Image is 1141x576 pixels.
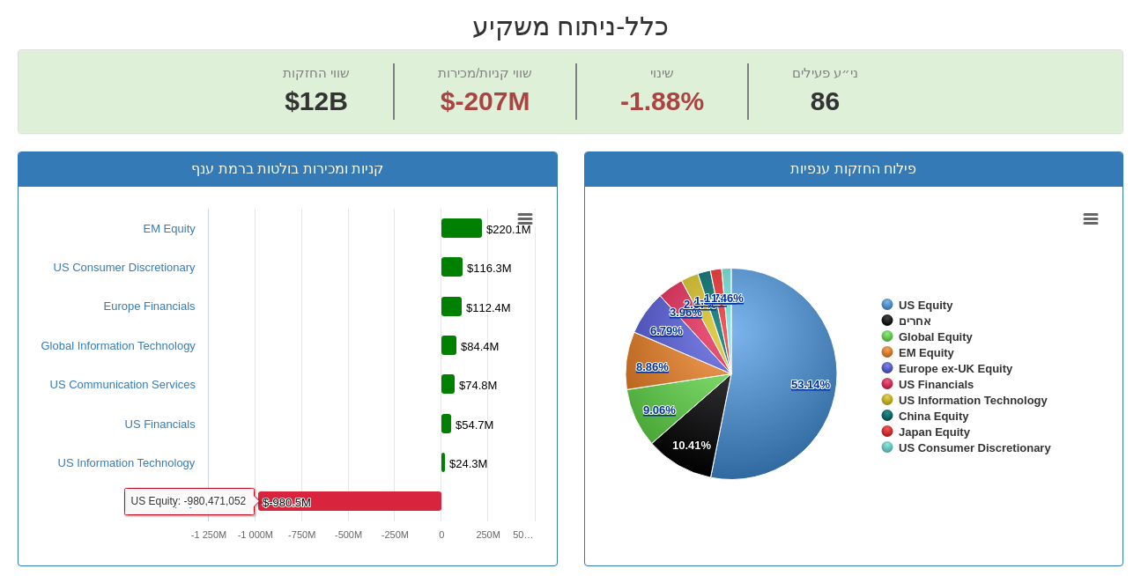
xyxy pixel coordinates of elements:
tspan: $54.7M [456,418,493,432]
tspan: Global Equity [899,330,974,343]
tspan: $74.8M [459,379,497,392]
tspan: $84.4M [461,340,499,353]
span: $12B [285,86,348,115]
span: שווי החזקות [283,65,350,80]
tspan: 50… [513,529,533,540]
a: EM Equity [144,222,196,235]
tspan: US Financials [899,378,974,391]
tspan: 3.96% [670,306,702,319]
tspan: US Information Technology [899,394,1048,407]
tspan: $112.4M [466,301,511,314]
a: US Information Technology [58,456,196,469]
tspan: אחרים [899,314,931,328]
a: US Communication Services [50,378,196,391]
span: $-207M [441,86,530,115]
text: 250M [476,529,500,540]
tspan: 6.79% [650,324,683,337]
a: Europe Financials [104,299,196,313]
tspan: $-980.5M [263,496,311,509]
tspan: 1.46% [711,292,744,305]
tspan: 1.94% [694,294,727,307]
tspan: US Equity [899,299,953,312]
tspan: Europe ex-UK Equity [899,362,1013,375]
a: US Financials [125,417,196,431]
tspan: US Consumer Discretionary [899,441,1051,454]
tspan: 10.41% [672,439,712,452]
tspan: $116.3M [467,262,512,275]
tspan: 1.71% [704,292,737,305]
tspan: EM Equity [899,346,955,359]
tspan: 2.67% [684,298,716,311]
a: US Consumer Discretionary [54,261,196,274]
text: -750M [288,529,315,540]
tspan: $220.1M [486,223,531,236]
tspan: 8.86% [636,360,669,373]
span: שינוי [650,65,674,80]
tspan: China Equity [899,410,969,423]
span: ני״ע פעילים [792,65,858,80]
text: 0 [439,529,444,540]
tspan: -1 000M [237,529,272,540]
a: Global Information Technology [41,339,196,352]
tspan: 53.14% [791,378,831,391]
span: שווי קניות/מכירות [438,65,532,80]
span: 86 [792,83,858,121]
a: US Equity [144,495,196,508]
h2: כלל - ניתוח משקיע [18,11,1123,41]
span: -1.88% [620,83,704,121]
tspan: -1 250M [190,529,226,540]
text: -250M [381,529,408,540]
tspan: 9.06% [643,403,676,417]
h3: פילוח החזקות ענפיות [598,161,1110,177]
tspan: Japan Equity [899,425,971,439]
tspan: $24.3M [449,457,487,470]
h3: קניות ומכירות בולטות ברמת ענף [32,161,544,177]
text: -500M [334,529,361,540]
